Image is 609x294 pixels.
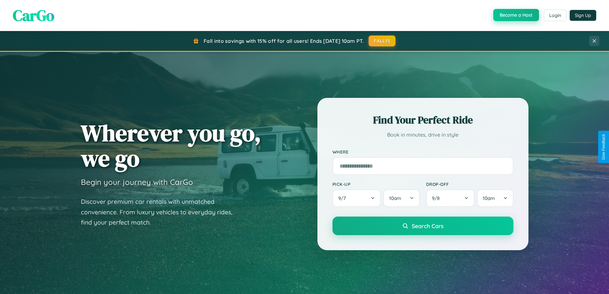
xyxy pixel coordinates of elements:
[81,120,261,171] h1: Wherever you go, we go
[204,38,364,44] span: Fall into savings with 15% off for all users! Ends [DATE] 10am PT.
[426,189,475,207] button: 9/8
[426,181,513,187] label: Drop-off
[81,196,241,228] p: Discover premium car rentals with unmatched convenience. From luxury vehicles to everyday rides, ...
[477,189,513,207] button: 10am
[332,149,513,155] label: Where
[570,10,596,21] button: Sign Up
[493,9,539,21] button: Become a Host
[544,10,566,21] button: Login
[369,36,395,46] button: FALL15
[81,177,193,187] h3: Begin your journey with CarGo
[389,195,401,201] span: 10am
[601,134,606,160] div: Give Feedback
[338,195,349,201] span: 9 / 7
[332,113,513,127] h2: Find Your Perfect Ride
[483,195,495,201] span: 10am
[332,217,513,235] button: Search Cars
[13,5,54,26] span: CarGo
[412,222,443,229] span: Search Cars
[332,130,513,139] p: Book in minutes, drive in style
[383,189,419,207] button: 10am
[432,195,443,201] span: 9 / 8
[332,181,420,187] label: Pick-up
[332,189,381,207] button: 9/7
